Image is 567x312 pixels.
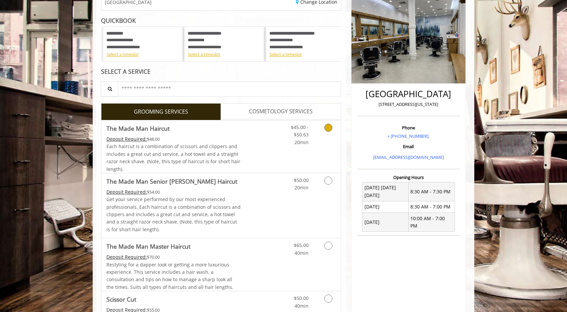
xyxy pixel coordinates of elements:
span: This service needs some Advance to be paid before we block your appointment [106,254,147,260]
b: QUICKBOOK [101,16,136,24]
p: [STREET_ADDRESS][US_STATE] [359,101,458,108]
div: Select a timeslot [269,51,342,58]
b: Scissor Cut [106,295,136,304]
span: This service needs some Advance to be paid before we block your appointment [106,136,147,142]
span: Restyling for a dapper look or getting a more luxurious experience. This service includes a hair ... [106,261,233,290]
span: 20min [295,139,309,145]
div: $54.00 [106,188,241,196]
span: 40min [295,303,309,309]
span: This service needs some Advance to be paid before we block your appointment [106,189,147,195]
span: Each haircut is a combination of scissors and clippers and includes a great cut and service, a ho... [106,143,240,172]
td: [DATE] [DATE] [DATE] [362,182,409,201]
td: [DATE] [362,213,409,232]
span: GROOMING SERVICES [134,108,188,116]
span: $65.00 [294,242,309,248]
a: [EMAIL_ADDRESS][DOMAIN_NAME] [373,154,444,160]
span: 20min [295,184,309,191]
td: 8:30 AM - 7:00 PM [408,201,455,212]
div: Select a timeslot [106,51,179,58]
h2: [GEOGRAPHIC_DATA] [359,89,458,99]
button: Service Search [101,81,118,97]
span: $50.00 [294,295,309,301]
span: COSMETOLOGY SERVICES [249,107,313,116]
h3: Phone [359,125,458,130]
b: The Made Man Senior [PERSON_NAME] Haircut [106,177,237,186]
div: $70.00 [106,253,241,261]
span: 40min [295,250,309,256]
b: The Made Man Master Haircut [106,242,190,251]
div: SELECT A SERVICE [101,68,341,75]
div: Select a timeslot [188,51,261,58]
h3: Email [359,144,458,149]
a: + [PHONE_NUMBER]. [387,133,429,139]
td: 8:30 AM - 7:30 PM [408,182,455,201]
p: Get your service performed by our most experienced professionals. Each haircut is a combination o... [106,196,241,233]
td: 10:00 AM - 7:00 PM [408,213,455,232]
td: [DATE] [362,201,409,212]
h3: Opening Hours [357,175,460,180]
span: $50.00 [294,177,309,183]
div: $48.00 [106,135,241,143]
b: The Made Man Haircut [106,124,170,133]
span: $45.00 - $50.63 [291,124,309,138]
